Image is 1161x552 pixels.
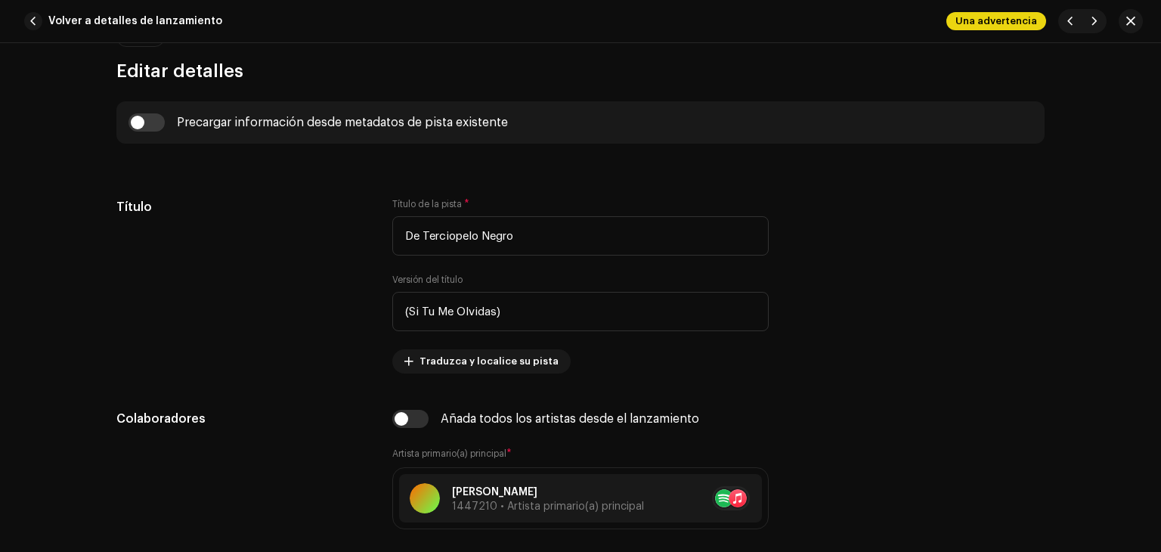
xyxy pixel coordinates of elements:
div: Precargar información desde metadatos de pista existente [177,116,508,129]
div: Añada todos los artistas desde el lanzamiento [441,413,699,425]
input: Por ej., pistas en vivo, remasterizadas y remezcladas... [392,292,769,331]
label: Título de la pista [392,198,469,210]
small: Artista primario(a) principal [392,449,506,458]
span: 1447210 • Artista primario(a) principal [452,501,644,512]
button: Traduzca y localice su pista [392,349,571,374]
label: Versión del título [392,274,463,286]
p: [PERSON_NAME] [452,485,644,501]
span: Traduzca y localice su pista [420,346,559,377]
h5: Título [116,198,368,216]
input: Ingrese el nombre de la pista [392,216,769,256]
h3: Editar detalles [116,59,1045,83]
h5: Colaboradores [116,410,368,428]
